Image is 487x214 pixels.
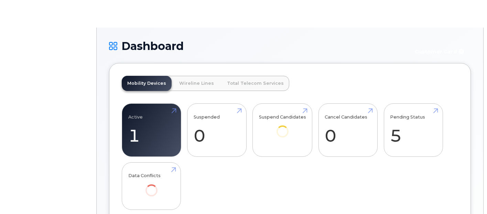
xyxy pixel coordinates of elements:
a: Mobility Devices [122,76,172,91]
a: Data Conflicts [128,166,175,206]
h1: Dashboard [109,40,405,52]
a: Total Telecom Services [221,76,289,91]
a: Suspended 0 [194,108,240,153]
a: Pending Status 5 [390,108,436,153]
button: Customer Card [409,45,471,58]
a: Active 1 [128,108,175,153]
a: Suspend Candidates [259,108,306,147]
a: Wireline Lines [174,76,219,91]
a: Cancel Candidates 0 [325,108,371,153]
